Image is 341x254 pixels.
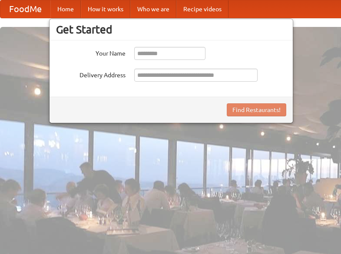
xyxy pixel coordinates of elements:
[130,0,176,18] a: Who we are
[0,0,50,18] a: FoodMe
[56,69,126,79] label: Delivery Address
[56,23,286,36] h3: Get Started
[176,0,228,18] a: Recipe videos
[56,47,126,58] label: Your Name
[81,0,130,18] a: How it works
[227,103,286,116] button: Find Restaurants!
[50,0,81,18] a: Home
